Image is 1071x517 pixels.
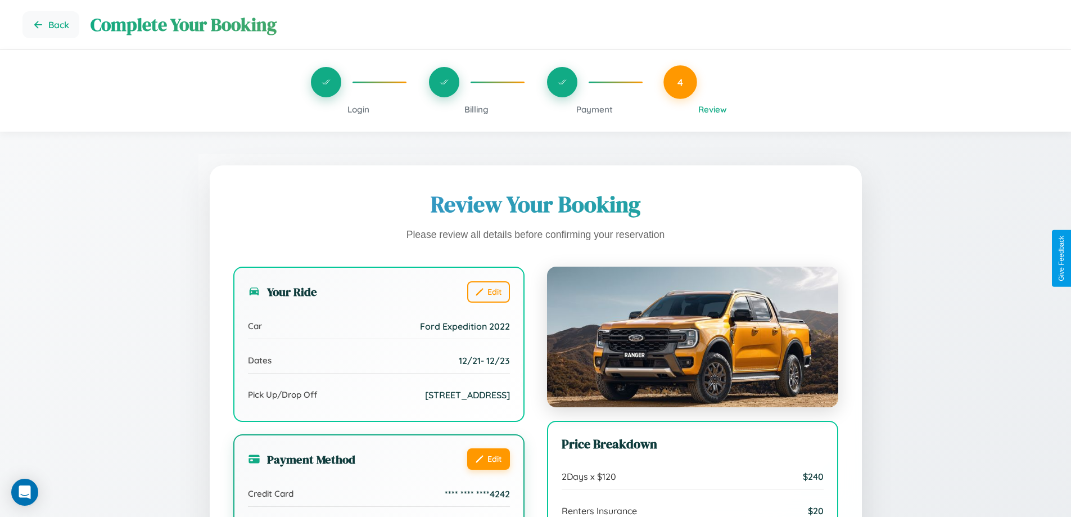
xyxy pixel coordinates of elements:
[91,12,1049,37] h1: Complete Your Booking
[547,267,838,407] img: Ford Expedition
[233,226,838,244] p: Please review all details before confirming your reservation
[425,389,510,401] span: [STREET_ADDRESS]
[808,505,824,516] span: $ 20
[464,104,489,115] span: Billing
[233,189,838,219] h1: Review Your Booking
[248,389,318,400] span: Pick Up/Drop Off
[248,284,317,300] h3: Your Ride
[11,479,38,506] div: Open Intercom Messenger
[576,104,613,115] span: Payment
[467,281,510,303] button: Edit
[347,104,369,115] span: Login
[562,435,824,453] h3: Price Breakdown
[562,505,637,516] span: Renters Insurance
[248,321,262,331] span: Car
[248,488,293,499] span: Credit Card
[248,355,272,366] span: Dates
[803,471,824,482] span: $ 240
[420,321,510,332] span: Ford Expedition 2022
[22,11,79,38] button: Go back
[677,76,683,88] span: 4
[698,104,727,115] span: Review
[1058,236,1065,281] div: Give Feedback
[562,471,616,482] span: 2 Days x $ 120
[248,451,355,467] h3: Payment Method
[467,448,510,470] button: Edit
[459,355,510,366] span: 12 / 21 - 12 / 23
